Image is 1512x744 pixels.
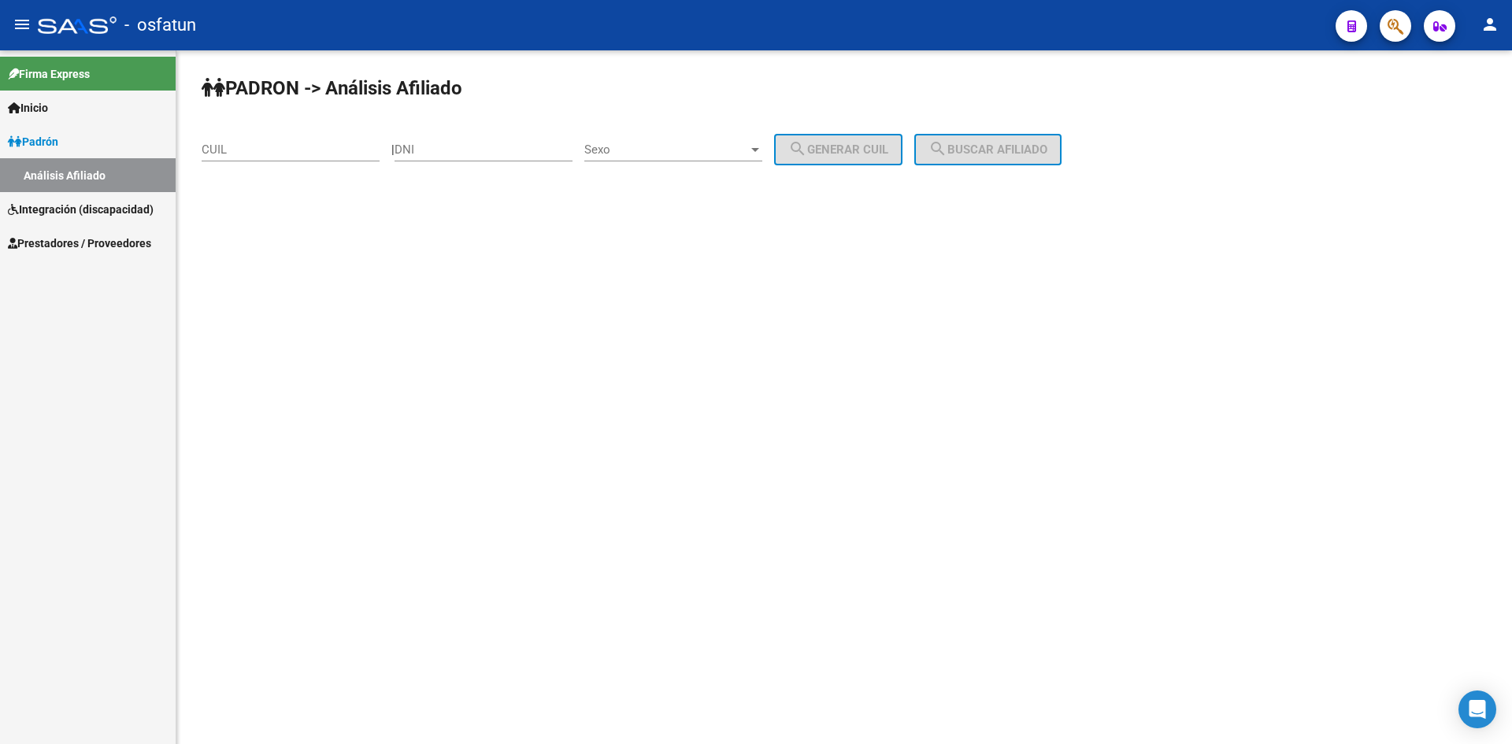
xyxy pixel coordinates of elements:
[8,235,151,252] span: Prestadores / Proveedores
[8,201,154,218] span: Integración (discapacidad)
[774,134,902,165] button: Generar CUIL
[914,134,1062,165] button: Buscar afiliado
[391,143,914,157] div: |
[584,143,748,157] span: Sexo
[1458,690,1496,728] div: Open Intercom Messenger
[788,143,888,157] span: Generar CUIL
[124,8,196,43] span: - osfatun
[8,133,58,150] span: Padrón
[8,65,90,83] span: Firma Express
[13,15,31,34] mat-icon: menu
[202,77,462,99] strong: PADRON -> Análisis Afiliado
[8,99,48,117] span: Inicio
[1480,15,1499,34] mat-icon: person
[928,139,947,158] mat-icon: search
[788,139,807,158] mat-icon: search
[928,143,1047,157] span: Buscar afiliado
